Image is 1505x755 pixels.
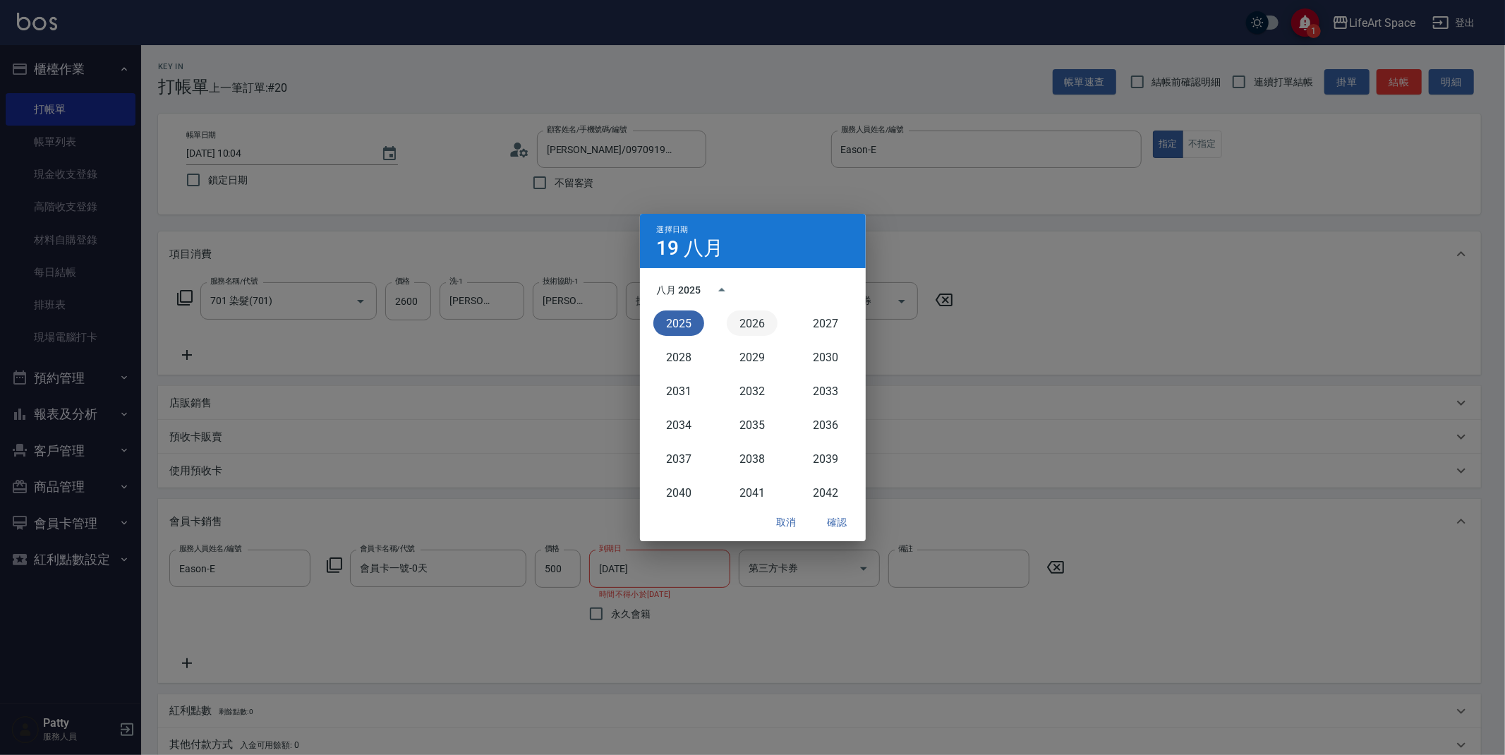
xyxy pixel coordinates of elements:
[800,344,851,370] button: 2030
[727,344,778,370] button: 2029
[800,412,851,437] button: 2036
[727,480,778,505] button: 2041
[764,509,809,536] button: 取消
[653,480,704,505] button: 2040
[727,446,778,471] button: 2038
[800,310,851,336] button: 2027
[727,310,778,336] button: 2026
[815,509,860,536] button: 確認
[653,446,704,471] button: 2037
[727,378,778,404] button: 2032
[653,378,704,404] button: 2031
[653,412,704,437] button: 2034
[727,412,778,437] button: 2035
[657,240,724,257] h4: 19 八月
[800,446,851,471] button: 2039
[653,310,704,336] button: 2025
[705,273,739,307] button: year view is open, switch to calendar view
[800,480,851,505] button: 2042
[653,344,704,370] button: 2028
[657,225,689,234] span: 選擇日期
[657,283,701,298] div: 八月 2025
[800,378,851,404] button: 2033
